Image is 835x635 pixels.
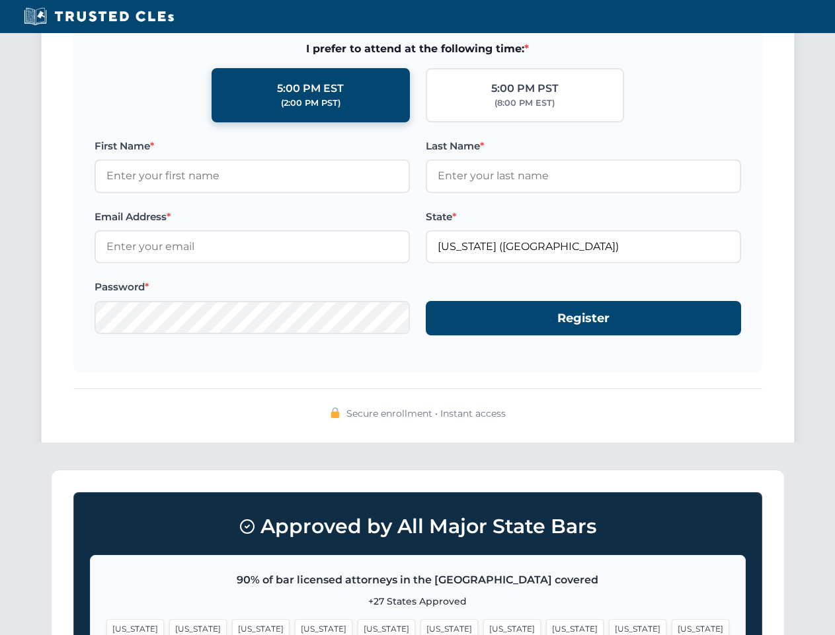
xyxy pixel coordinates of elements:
[330,407,340,418] img: 🔒
[95,279,410,295] label: Password
[426,138,741,154] label: Last Name
[20,7,178,26] img: Trusted CLEs
[426,159,741,192] input: Enter your last name
[426,230,741,263] input: California (CA)
[95,230,410,263] input: Enter your email
[90,509,746,544] h3: Approved by All Major State Bars
[426,301,741,336] button: Register
[95,40,741,58] span: I prefer to attend at the following time:
[95,209,410,225] label: Email Address
[106,594,729,609] p: +27 States Approved
[426,209,741,225] label: State
[95,159,410,192] input: Enter your first name
[95,138,410,154] label: First Name
[281,97,340,110] div: (2:00 PM PST)
[277,80,344,97] div: 5:00 PM EST
[495,97,555,110] div: (8:00 PM EST)
[346,406,506,421] span: Secure enrollment • Instant access
[491,80,559,97] div: 5:00 PM PST
[106,571,729,589] p: 90% of bar licensed attorneys in the [GEOGRAPHIC_DATA] covered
